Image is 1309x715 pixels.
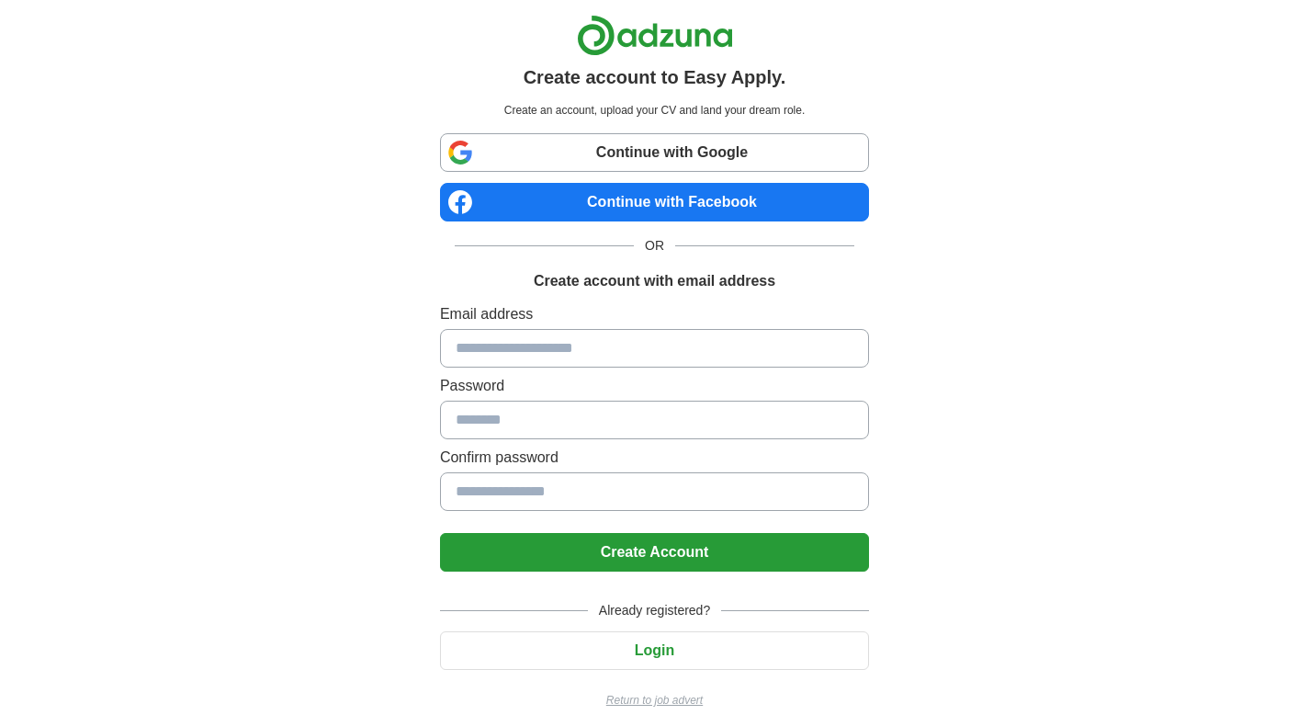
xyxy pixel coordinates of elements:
[444,102,865,119] p: Create an account, upload your CV and land your dream role.
[440,303,869,325] label: Email address
[524,63,786,91] h1: Create account to Easy Apply.
[440,375,869,397] label: Password
[588,601,721,620] span: Already registered?
[440,631,869,670] button: Login
[440,642,869,658] a: Login
[577,15,733,56] img: Adzuna logo
[634,236,675,255] span: OR
[440,692,869,709] a: Return to job advert
[440,133,869,172] a: Continue with Google
[440,533,869,572] button: Create Account
[440,183,869,221] a: Continue with Facebook
[440,447,869,469] label: Confirm password
[534,270,775,292] h1: Create account with email address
